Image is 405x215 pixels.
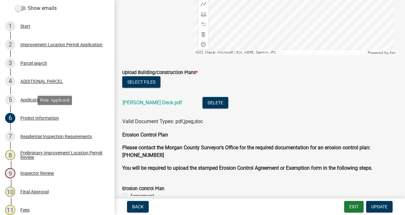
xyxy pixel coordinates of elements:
div: Start [20,24,30,28]
div: Application Information [20,98,67,102]
div: 3 [5,58,15,68]
div: Fees [20,208,30,212]
div: Inspector Review [20,171,54,175]
div: 9 [5,168,15,178]
div: 7 [5,131,15,142]
button: Exit [344,201,364,212]
div: Residential Inspection Requirements [20,134,92,139]
button: Delete [202,97,228,108]
div: Preliminary Improvement Location Permit Review [20,151,104,159]
span: Update [371,204,387,209]
strong: Please contact the Morgan County Surveyor's Office for the required documentation for an erosion ... [122,145,371,158]
div: Project Information [20,116,59,120]
label: Erosion Control Plan [122,187,164,191]
div: 4 [5,76,15,86]
div: 2 [5,40,15,50]
button: Back [127,201,149,212]
a: Esri [390,50,396,55]
button: Select files [122,76,160,88]
label: Upload Building/Construction Plans [122,70,198,75]
div: IGIO, Maxar, Microsoft | Esri, HERE, Garmin, iPC [194,50,366,55]
div: ADDITIONAL PARCEL [20,79,63,84]
div: Powered by [366,50,397,55]
div: 6 [5,113,15,123]
div: 5 [5,95,15,105]
wm-modal-confirm: Delete Document [202,100,228,106]
button: Update [366,201,393,212]
label: Show emails [15,4,57,12]
div: Improvement Location Permit Application [20,42,103,47]
div: 8 [5,150,15,160]
div: 10 [5,187,15,197]
a: [PERSON_NAME] Deck.pdf [123,100,182,106]
span: Valid Document Types: pdf,jpeg,doc [122,118,203,124]
div: 11 [5,205,15,215]
div: Final Approval [20,189,49,194]
strong: You will be required to upload the stamped Erosion Control Agreement or Exemption form in the fol... [122,165,373,171]
span: Back [132,204,144,209]
label: Agreement [130,192,154,200]
div: 1 [5,21,15,31]
div: Parcel search [20,61,47,65]
div: Role: Applicant [38,96,72,105]
strong: Erosion Control Plan [122,132,168,138]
